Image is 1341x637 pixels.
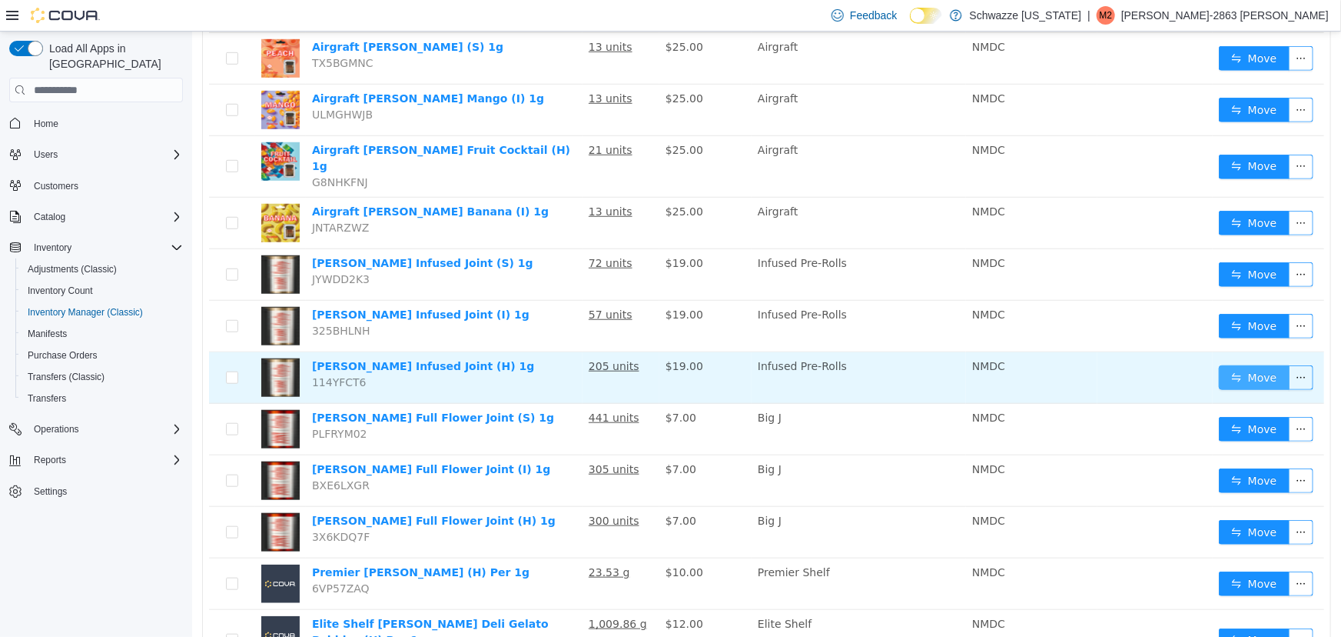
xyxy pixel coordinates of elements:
span: Users [34,148,58,161]
span: NMDC [780,329,813,341]
span: Inventory Count [28,285,93,297]
button: Users [3,144,189,165]
img: Airgraft EDW Mango (I) 1g hero shot [69,59,108,98]
u: 305 units [397,432,447,444]
td: Big J [559,424,774,475]
span: Inventory [34,242,71,254]
span: Transfers (Classic) [22,368,183,386]
span: ULMGHWJB [120,77,181,89]
span: Transfers (Classic) [28,371,105,383]
button: Settings [3,480,189,502]
a: [PERSON_NAME] Infused Joint (H) 1g [120,329,342,341]
a: Purchase Orders [22,346,104,365]
u: 13 units [397,61,440,73]
img: Airgraft EDW Fruit Cocktail (H) 1g hero shot [69,111,108,149]
u: 300 units [397,483,447,495]
button: icon: swapMove [1027,179,1097,204]
img: Airgraft EDW Peach (S) 1g hero shot [69,8,108,46]
button: Purchase Orders [15,345,189,366]
span: Catalog [28,208,183,226]
span: BXE6LXGR [120,448,178,460]
span: $10.00 [473,535,511,547]
button: Inventory Manager (Classic) [15,302,189,323]
span: NMDC [780,112,813,125]
span: Feedback [850,8,897,23]
span: 114YFCT6 [120,345,174,357]
button: Catalog [28,208,71,226]
a: Inventory Manager (Classic) [22,303,149,322]
img: EDW Rosin Infused Joint (S) 1g hero shot [69,224,108,262]
nav: Complex example [9,105,183,542]
span: Purchase Orders [22,346,183,365]
button: Transfers (Classic) [15,366,189,388]
span: NMDC [780,61,813,73]
u: 23.53 g [397,535,437,547]
span: $7.00 [473,483,504,495]
td: Premier Shelf [559,527,774,579]
span: Customers [28,176,183,195]
a: Airgraft [PERSON_NAME] Banana (I) 1g [120,174,357,186]
button: Transfers [15,388,189,409]
td: Airgraft [559,166,774,218]
a: [PERSON_NAME] Full Flower Joint (I) 1g [120,432,358,444]
span: JNTARZWZ [120,190,177,202]
span: $7.00 [473,380,504,392]
span: $19.00 [473,277,511,289]
span: $7.00 [473,432,504,444]
a: Airgraft [PERSON_NAME] (S) 1g [120,9,311,22]
button: icon: ellipsis [1097,334,1121,359]
span: $25.00 [473,61,511,73]
button: Adjustments (Classic) [15,258,189,280]
img: Premier Shelf EDW Deli Skywalker (H) Per 1g placeholder [69,533,108,572]
span: Settings [34,485,67,498]
span: $25.00 [473,9,511,22]
img: EDW Rosin Infused Joint (H) 1g hero shot [69,327,108,365]
a: Manifests [22,325,73,343]
span: Adjustments (Classic) [28,263,117,275]
a: Customers [28,177,85,195]
span: $25.00 [473,174,511,186]
a: Airgraft [PERSON_NAME] Fruit Cocktail (H) 1g [120,112,378,141]
a: Inventory Count [22,282,99,300]
button: icon: swapMove [1027,15,1097,39]
span: $25.00 [473,112,511,125]
a: Premier [PERSON_NAME] (H) Per 1g [120,535,337,547]
u: 1,009.86 g [397,586,455,599]
span: Load All Apps in [GEOGRAPHIC_DATA] [43,41,183,72]
td: Airgraft [559,2,774,53]
span: $12.00 [473,586,511,599]
td: Infused Pre-Rolls [559,321,774,372]
u: 205 units [397,329,447,341]
span: $19.00 [473,329,511,341]
span: NMDC [780,483,813,495]
td: Infused Pre-Rolls [559,218,774,269]
span: Customers [34,180,78,192]
td: Big J [559,475,774,527]
span: Reports [34,454,66,466]
button: icon: swapMove [1027,334,1097,359]
a: Adjustments (Classic) [22,260,123,278]
button: icon: ellipsis [1097,179,1121,204]
img: EDW Rosin Infused Joint (I) 1g hero shot [69,275,108,314]
u: 441 units [397,380,447,392]
img: EDW Full Flower Joint (H) 1g hero shot [69,482,108,520]
button: icon: swapMove [1027,231,1097,255]
a: Airgraft [PERSON_NAME] Mango (I) 1g [120,61,352,73]
img: Cova [31,8,100,23]
span: NMDC [780,432,813,444]
a: [PERSON_NAME] Full Flower Joint (H) 1g [120,483,363,495]
span: NMDC [780,535,813,547]
button: Reports [3,449,189,471]
button: icon: swapMove [1027,66,1097,91]
button: Users [28,145,64,164]
button: icon: swapMove [1027,282,1097,307]
span: Operations [28,420,183,439]
button: Customers [3,175,189,197]
span: Operations [34,423,79,435]
td: Airgraft [559,53,774,105]
span: Settings [28,482,183,501]
span: Transfers [22,389,183,408]
td: Airgraft [559,105,774,166]
span: Inventory [28,238,183,257]
span: Home [28,113,183,132]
